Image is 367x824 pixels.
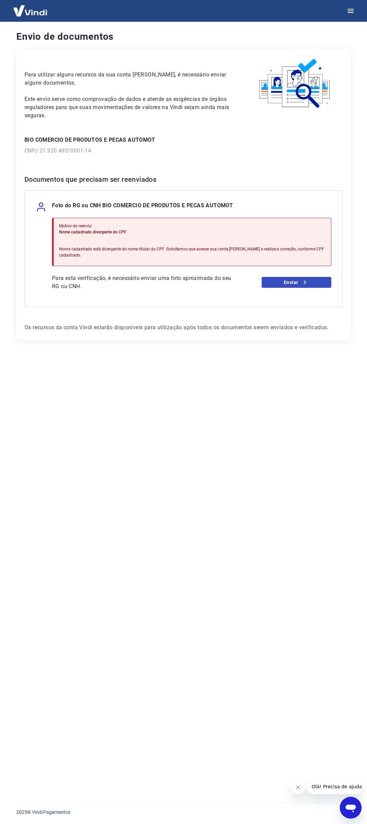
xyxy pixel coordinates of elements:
p: 2025 © [16,809,351,816]
p: Nome cadastrado está divergente do nome titular do CPF. Solicitamos que acesse sua conta [PERSON_... [59,246,326,258]
iframe: Fechar mensagem [291,781,305,794]
p: Os recursos da conta Vindi estarão disponíveis para utilização após todos os documentos serem env... [24,323,343,332]
iframe: Botão para abrir a janela de mensagens [340,797,362,819]
img: waiting_documents.41d9841a9773e5fdf392cede4d13b617.svg [248,57,343,110]
iframe: Mensagem da empresa [308,779,362,794]
img: Vindi [8,0,52,21]
a: Enviar [262,277,332,288]
p: Motivo do reenvio: [59,223,326,229]
p: Este envio serve como comprovação de dados e atende as exigências de órgãos reguladores para que ... [24,95,231,120]
p: CNPJ 21.920.490/0001-14 [24,147,343,155]
span: Olá! Precisa de ajuda? [4,5,57,10]
img: user.af206f65c40a7206969b71a29f56cfb7.svg [36,201,47,212]
p: Foto do RG ou CNH BIO COMERCIO DE PRODUTOS E PECAS AUTOMOT [52,201,233,212]
p: BIO COMERCIO DE PRODUTOS E PECAS AUTOMOT [24,136,343,144]
p: Para esta verificação, é necessário enviar uma foto aproximada do seu RG ou CNH. [52,274,233,291]
span: Nome cadastrado divergente do CPF [59,230,126,234]
h6: Documentos que precisam ser reenviados [24,174,343,185]
h4: Envio de documentos [16,30,351,43]
p: Para utilizar alguns recursos da sua conta [PERSON_NAME], é necessário enviar alguns documentos. [24,71,231,87]
a: Vindi Pagamentos [32,809,70,815]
